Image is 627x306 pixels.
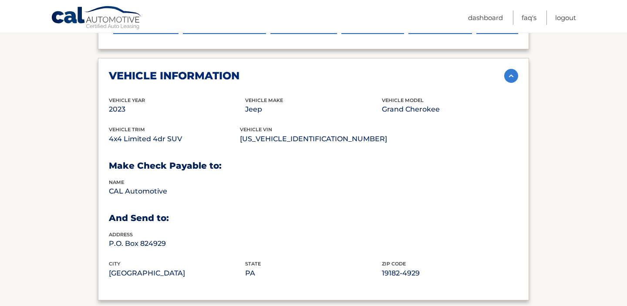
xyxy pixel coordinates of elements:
a: Cal Automotive [51,6,142,31]
span: vehicle trim [109,126,145,133]
p: 4x4 Limited 4dr SUV [109,133,240,145]
p: 2023 [109,103,245,116]
h2: vehicle information [109,69,239,82]
h3: And Send to: [109,213,518,224]
p: P.O. Box 824929 [109,238,245,250]
span: vehicle model [382,97,424,103]
a: FAQ's [522,10,536,25]
h3: Make Check Payable to: [109,160,518,171]
span: zip code [382,261,406,267]
p: [US_VEHICLE_IDENTIFICATION_NUMBER] [240,133,387,145]
span: state [245,261,261,267]
span: vehicle vin [240,126,272,133]
img: accordion-active.svg [504,69,518,83]
a: Logout [555,10,576,25]
span: city [109,261,120,267]
span: address [109,231,133,238]
span: vehicle Year [109,97,145,103]
p: [GEOGRAPHIC_DATA] [109,267,245,279]
a: Dashboard [468,10,503,25]
span: name [109,179,124,185]
span: vehicle make [245,97,283,103]
p: PA [245,267,381,279]
p: 19182-4929 [382,267,518,279]
p: CAL Automotive [109,185,245,197]
p: Grand Cherokee [382,103,518,116]
p: Jeep [245,103,381,116]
